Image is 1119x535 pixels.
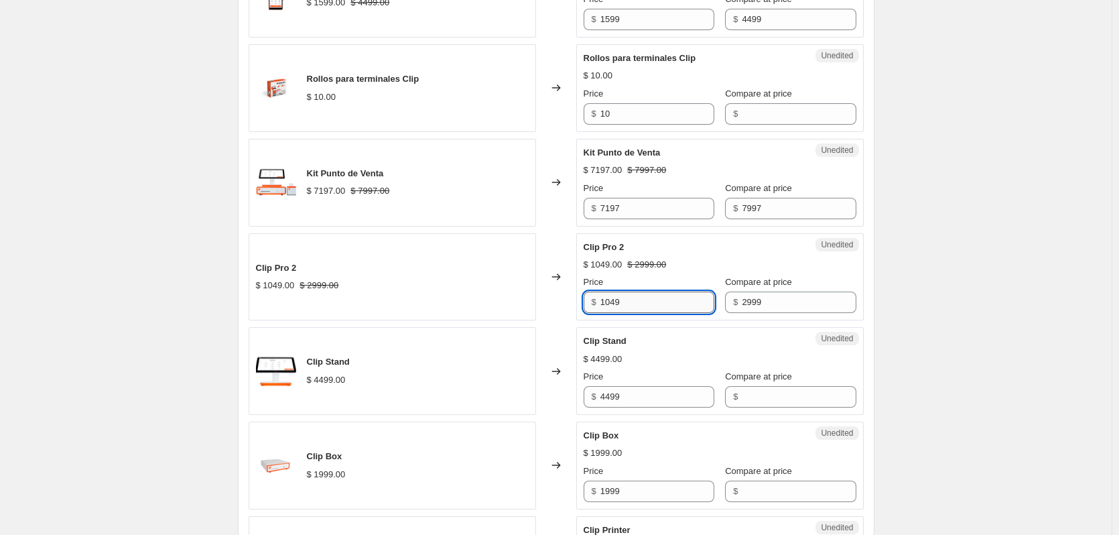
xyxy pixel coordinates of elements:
span: $ [733,486,738,496]
span: Compare at price [725,88,792,99]
img: IMG_1829_80x.webp [256,162,296,202]
div: $ 7197.00 [307,184,346,198]
span: Unedited [821,50,853,61]
span: Unedited [821,145,853,156]
span: Unedited [821,239,853,250]
span: $ [592,14,596,24]
span: Clip Box [584,430,619,440]
span: Clip Pro 2 [584,242,624,252]
strike: $ 2999.00 [300,279,338,292]
span: $ [592,203,596,213]
div: $ 7197.00 [584,164,622,177]
span: Clip Stand [584,336,627,346]
span: Clip Printer [584,525,631,535]
span: Clip Stand [307,357,350,367]
img: IMG_1830_80x.webp [256,351,296,392]
div: $ 1049.00 [256,279,295,292]
span: Clip Pro 2 [256,263,297,273]
span: Compare at price [725,183,792,193]
strike: $ 7997.00 [350,184,389,198]
img: Img_5dd00389-ea62-4ee9-b21c-21dd1fc7bf30_80x.png [256,445,296,485]
span: Price [584,371,604,381]
span: $ [592,392,596,402]
span: Price [584,183,604,193]
div: $ 10.00 [584,69,612,82]
span: $ [592,297,596,307]
strike: $ 2999.00 [627,258,666,272]
span: $ [733,297,738,307]
span: $ [592,486,596,496]
span: Compare at price [725,371,792,381]
span: Rollos para terminales Clip [307,74,419,84]
span: Rollos para terminales Clip [584,53,696,63]
div: $ 4499.00 [307,373,346,387]
strike: $ 7997.00 [627,164,666,177]
span: Compare at price [725,277,792,287]
div: $ 10.00 [307,91,336,104]
span: Kit Punto de Venta [584,147,661,158]
span: Price [584,466,604,476]
div: $ 4499.00 [584,353,622,366]
span: $ [733,109,738,119]
span: Unedited [821,522,853,533]
span: $ [733,14,738,24]
img: RollosClip_80x.png [256,68,296,108]
span: $ [592,109,596,119]
span: Price [584,277,604,287]
span: Kit Punto de Venta [307,168,384,178]
div: $ 1049.00 [584,258,622,272]
span: Unedited [821,333,853,344]
span: $ [733,392,738,402]
div: $ 1999.00 [307,468,346,481]
span: Price [584,88,604,99]
div: $ 1999.00 [584,447,622,460]
span: $ [733,203,738,213]
span: Unedited [821,428,853,438]
span: Clip Box [307,451,342,461]
span: Compare at price [725,466,792,476]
